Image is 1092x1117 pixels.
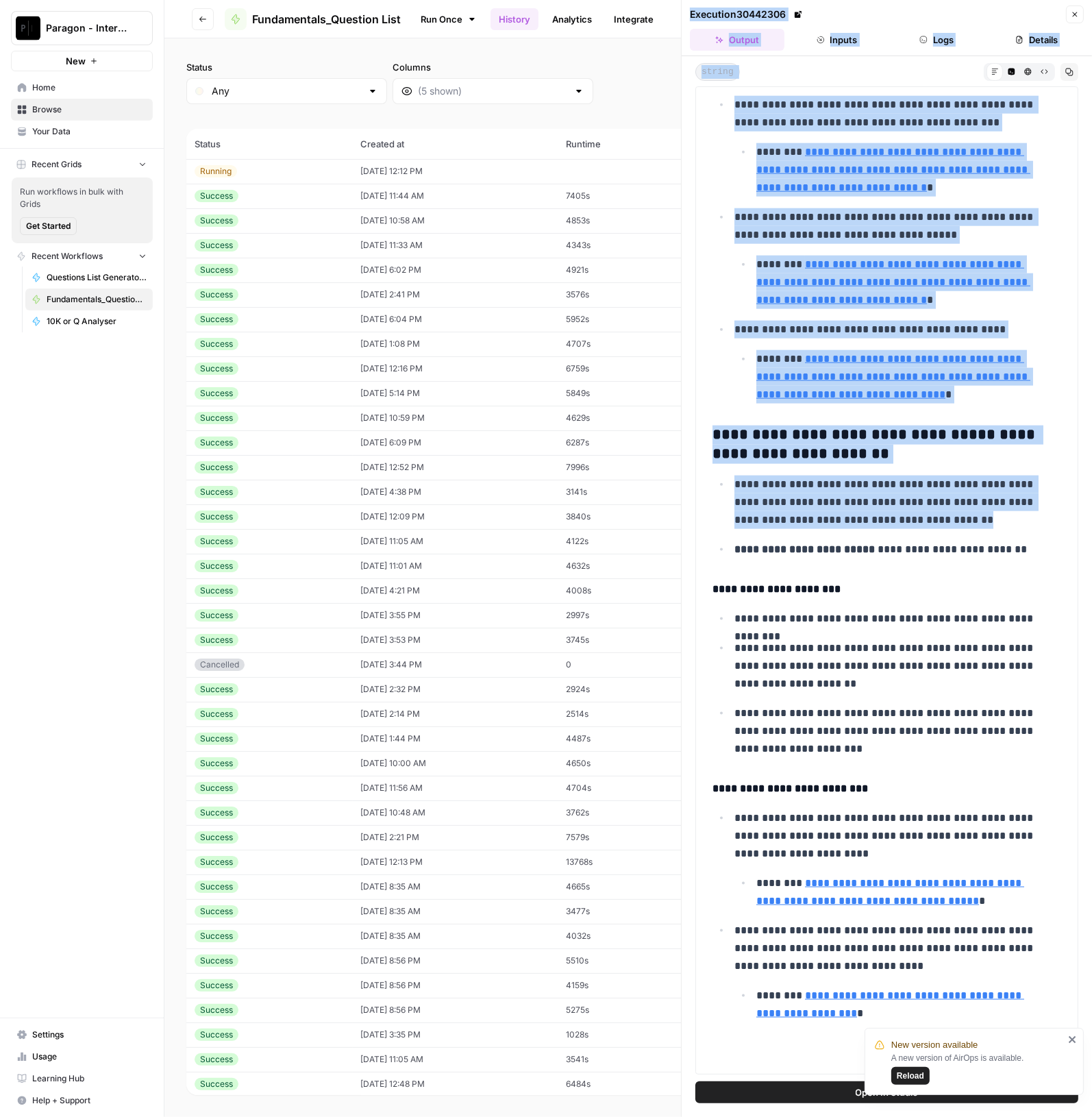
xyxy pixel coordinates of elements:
div: Cancelled [195,659,245,671]
td: [DATE] 2:32 PM [353,677,558,702]
div: Success [195,387,238,400]
a: Home [11,77,153,99]
td: 2997s [558,603,687,628]
td: 3745s [558,628,687,652]
td: [DATE] 3:55 PM [353,603,558,628]
button: Output [690,29,784,51]
label: Status [186,60,387,74]
span: Get Started [26,220,71,232]
a: Fundamentals_Question List [225,8,401,30]
td: [DATE] 3:53 PM [353,628,558,652]
div: Success [195,585,238,597]
button: Open In Studio [695,1081,1078,1103]
div: Success [195,313,238,326]
span: Recent Workflows [32,250,103,262]
td: [DATE] 4:38 PM [353,480,558,504]
td: 4159s [558,973,687,998]
td: [DATE] 11:05 AM [353,529,558,554]
td: [DATE] 11:44 AM [353,184,558,208]
div: Success [195,363,238,375]
td: [DATE] 8:35 AM [353,899,558,924]
td: [DATE] 12:12 PM [353,159,558,184]
input: (5 shown) [418,84,568,98]
td: 5952s [558,307,687,332]
td: [DATE] 2:21 PM [353,825,558,850]
span: Your Data [32,125,147,138]
button: Workspace: Paragon - Internal Usage [11,11,153,45]
span: (240 records) [186,104,1070,129]
span: Open In Studio [856,1085,919,1099]
th: Created at [353,129,558,159]
td: 3477s [558,899,687,924]
span: 10K or Q Analyser [47,315,147,328]
div: Success [195,708,238,720]
td: 6287s [558,430,687,455]
div: Success [195,930,238,942]
div: Success [195,437,238,449]
td: [DATE] 2:14 PM [353,702,558,726]
div: Success [195,856,238,868]
a: Integrate [606,8,662,30]
div: Success [195,412,238,424]
td: 3541s [558,1047,687,1072]
img: Paragon - Internal Usage Logo [16,16,40,40]
input: Any [212,84,362,98]
td: [DATE] 8:56 PM [353,973,558,998]
div: Success [195,1004,238,1016]
td: 4487s [558,726,687,751]
td: [DATE] 8:35 AM [353,924,558,948]
div: Success [195,683,238,696]
td: 3762s [558,800,687,825]
td: 4008s [558,578,687,603]
span: Recent Grids [32,158,82,171]
a: 10K or Q Analyser [25,310,153,332]
td: 3840s [558,504,687,529]
a: Analytics [544,8,600,30]
div: Success [195,955,238,967]
div: Success [195,190,238,202]
div: Success [195,634,238,646]
div: Success [195,757,238,770]
td: 4122s [558,529,687,554]
span: Fundamentals_Question List [47,293,147,306]
span: Paragon - Internal Usage [46,21,129,35]
td: 3576s [558,282,687,307]
span: Usage [32,1051,147,1063]
button: Get Started [20,217,77,235]
span: Home [32,82,147,94]
td: 5510s [558,948,687,973]
label: Columns [393,60,593,74]
td: [DATE] 6:09 PM [353,430,558,455]
span: Help + Support [32,1094,147,1107]
td: 5275s [558,998,687,1022]
td: [DATE] 4:21 PM [353,578,558,603]
th: Status [186,129,353,159]
td: 4632s [558,554,687,578]
span: Settings [32,1029,147,1041]
td: 4707s [558,332,687,356]
td: [DATE] 3:44 PM [353,652,558,677]
a: History [491,8,538,30]
span: New [66,54,86,68]
div: Success [195,535,238,548]
td: [DATE] 11:01 AM [353,554,558,578]
button: Inputs [790,29,884,51]
td: [DATE] 11:33 AM [353,233,558,258]
div: A new version of AirOps is available. [891,1052,1064,1085]
div: Success [195,264,238,276]
div: Success [195,214,238,227]
td: 4343s [558,233,687,258]
button: Recent Grids [11,154,153,175]
div: Success [195,461,238,474]
div: Success [195,511,238,523]
span: Fundamentals_Question List [252,11,401,27]
div: Success [195,905,238,918]
div: Success [195,979,238,992]
td: 1028s [558,1022,687,1047]
td: 4853s [558,208,687,233]
td: [DATE] 8:56 PM [353,948,558,973]
td: 4629s [558,406,687,430]
div: Success [195,289,238,301]
a: Your Data [11,121,153,143]
div: Success [195,807,238,819]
